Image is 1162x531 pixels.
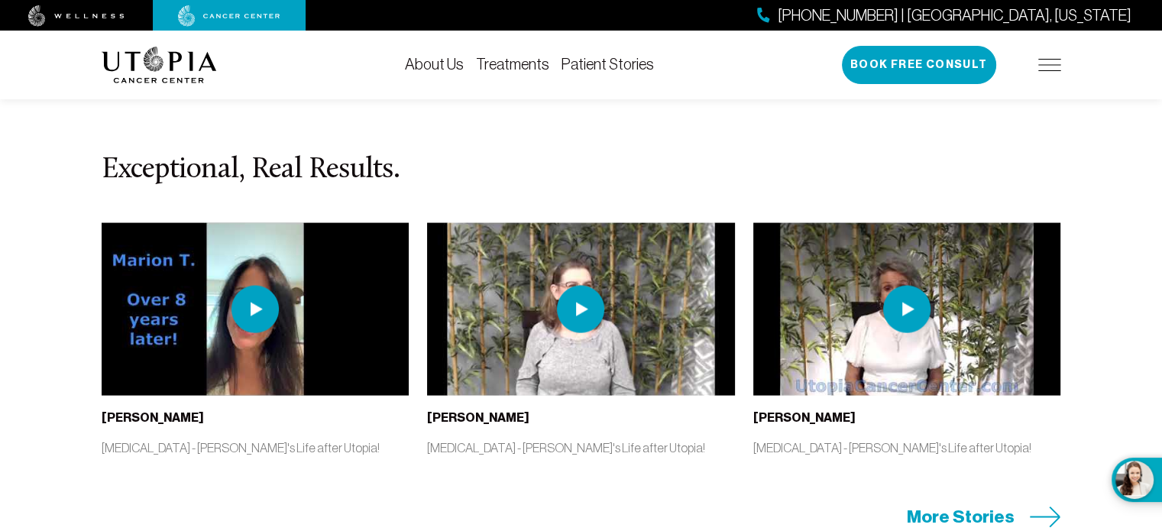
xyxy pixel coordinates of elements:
a: Patient Stories [562,56,654,73]
img: play icon [231,286,279,333]
img: thumbnail [753,223,1061,396]
img: wellness [28,5,125,27]
img: play icon [557,286,604,333]
a: Treatments [476,56,549,73]
span: More Stories [907,505,1015,529]
img: logo [102,47,217,83]
p: [MEDICAL_DATA] - [PERSON_NAME]'s Life after Utopia! [427,439,735,456]
img: icon-hamburger [1038,59,1061,71]
img: play icon [883,286,931,333]
a: More Stories [907,505,1061,529]
b: [PERSON_NAME] [753,410,856,425]
p: [MEDICAL_DATA] - [PERSON_NAME]'s Life after Utopia! [102,439,409,456]
p: [MEDICAL_DATA] - [PERSON_NAME]'s Life after Utopia! [753,439,1061,456]
span: [PHONE_NUMBER] | [GEOGRAPHIC_DATA], [US_STATE] [778,5,1131,27]
img: thumbnail [427,223,735,396]
h3: Exceptional, Real Results. [102,154,1061,186]
b: [PERSON_NAME] [427,410,529,425]
b: [PERSON_NAME] [102,410,204,425]
img: cancer center [178,5,280,27]
a: [PHONE_NUMBER] | [GEOGRAPHIC_DATA], [US_STATE] [757,5,1131,27]
img: thumbnail [102,223,409,396]
button: Book Free Consult [842,46,996,84]
a: About Us [405,56,464,73]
